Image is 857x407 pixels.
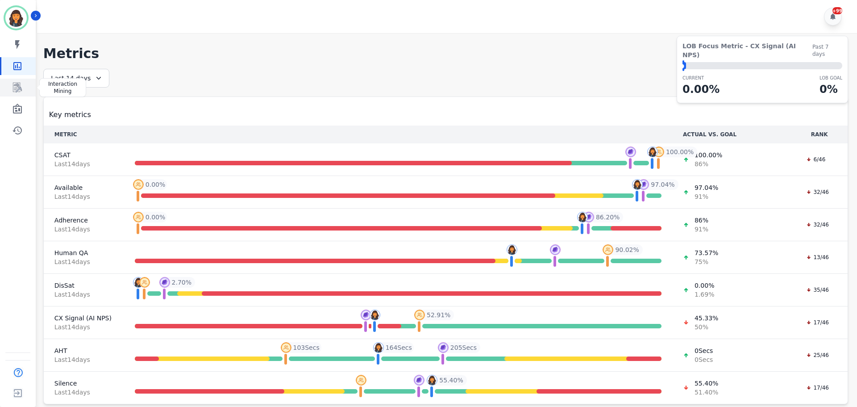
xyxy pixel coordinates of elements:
span: 0 Secs [695,346,713,355]
span: CSAT [54,151,113,159]
span: Available [54,183,113,192]
img: profile-pic [550,244,561,255]
p: LOB Goal [820,75,842,81]
span: 55.40 % [439,376,463,385]
div: 13/46 [802,253,833,262]
span: 90.02 % [615,245,639,254]
span: 0.00 % [146,213,165,222]
span: 86 % [695,216,708,225]
div: Last 14 days [43,69,109,88]
img: profile-pic [361,310,371,320]
span: Last 14 day s [54,355,113,364]
div: 35/46 [802,285,833,294]
span: 97.04 % [695,183,718,192]
span: 205 Secs [450,343,477,352]
img: profile-pic [356,375,366,386]
span: Past 7 days [812,43,842,58]
img: profile-pic [577,212,588,222]
img: profile-pic [370,310,380,320]
th: RANK [791,126,848,143]
span: 100.00 % [666,147,694,156]
span: Last 14 day s [54,257,113,266]
img: profile-pic [281,342,291,353]
div: 32/46 [802,188,833,197]
span: Last 14 day s [54,388,113,397]
div: 32/46 [802,220,833,229]
img: profile-pic [625,147,636,157]
img: profile-pic [647,147,658,157]
span: 75 % [695,257,718,266]
div: ⬤ [682,62,686,69]
img: profile-pic [133,179,144,190]
span: 91 % [695,192,718,201]
span: CX Signal (AI NPS) [54,314,113,323]
span: 0.00 % [695,281,714,290]
div: +99 [832,7,842,14]
img: profile-pic [632,179,643,190]
img: profile-pic [638,179,649,190]
span: DisSat [54,281,113,290]
span: Adherence [54,216,113,225]
span: 0.00 % [146,180,165,189]
span: AHT [54,346,113,355]
th: ACTUAL VS. GOAL [672,126,791,143]
span: Last 14 day s [54,225,113,234]
span: Key metrics [49,109,91,120]
div: 6/46 [802,155,830,164]
img: profile-pic [507,244,517,255]
span: 103 Secs [293,343,320,352]
img: profile-pic [427,375,437,386]
span: Human QA [54,248,113,257]
img: Bordered avatar [5,7,27,29]
span: Last 14 day s [54,323,113,331]
span: 55.40 % [695,379,718,388]
span: 91 % [695,225,708,234]
img: profile-pic [414,310,425,320]
div: 17/46 [802,383,833,392]
img: profile-pic [133,277,144,288]
span: Last 14 day s [54,290,113,299]
span: 86.20 % [596,213,620,222]
img: profile-pic [139,277,150,288]
span: LOB Focus Metric - CX Signal (AI NPS) [682,42,812,59]
img: profile-pic [653,147,664,157]
p: CURRENT [682,75,720,81]
span: Last 14 day s [54,159,113,168]
img: profile-pic [583,212,594,222]
p: 0.00 % [682,81,720,97]
span: Last 14 day s [54,192,113,201]
h1: Metrics [43,46,848,62]
span: 97.04 % [651,180,674,189]
span: 52.91 % [427,310,450,319]
span: 0 Secs [695,355,713,364]
th: METRIC [44,126,124,143]
div: 17/46 [802,318,833,327]
img: profile-pic [414,375,424,386]
img: profile-pic [603,244,613,255]
div: 25/46 [802,351,833,360]
img: profile-pic [438,342,449,353]
span: 100.00 % [695,151,722,159]
span: 50 % [695,323,718,331]
span: 45.33 % [695,314,718,323]
span: 51.40 % [695,388,718,397]
span: 86 % [695,159,722,168]
img: profile-pic [133,212,144,222]
span: 164 Secs [386,343,412,352]
span: 73.57 % [695,248,718,257]
span: 1.69 % [695,290,714,299]
span: 2.70 % [172,278,191,287]
img: profile-pic [373,342,384,353]
img: profile-pic [159,277,170,288]
p: 0 % [820,81,842,97]
span: Silence [54,379,113,388]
